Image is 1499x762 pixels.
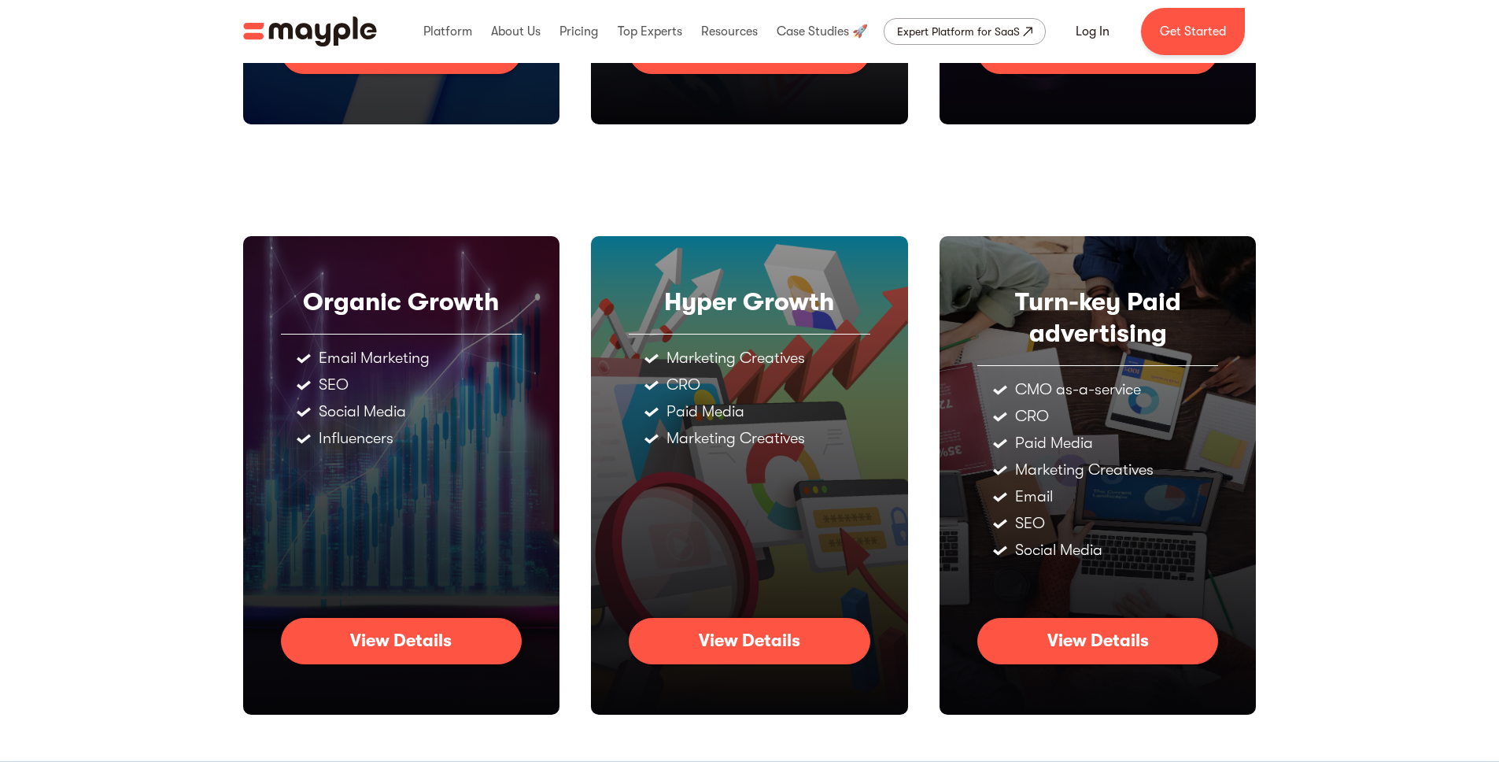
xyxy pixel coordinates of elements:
[1015,489,1053,505] div: Email
[1015,516,1045,531] div: SEO
[884,18,1046,45] a: Expert Platform for SaaS
[319,350,430,366] div: Email Marketing
[666,377,700,393] div: CRO
[666,350,805,366] div: Marketing Creatives
[319,431,393,446] div: Influencers
[1141,8,1245,55] a: Get Started
[1015,542,1102,558] div: Social Media
[1015,409,1049,424] div: CRO
[1047,631,1149,651] div: View Details
[1420,686,1499,762] iframe: Chat Widget
[419,6,476,57] div: Platform
[1057,13,1128,50] a: Log In
[666,404,744,420] div: Paid Media
[319,404,406,420] div: Social Media
[1015,382,1141,398] div: CMO as-a-service
[1015,462,1154,478] div: Marketing Creatives
[556,6,602,57] div: Pricing
[243,17,377,46] img: Mayple logo
[977,287,1219,350] div: Turn-key Paid advertising
[629,618,870,664] a: View Details
[281,618,522,664] a: View Details
[319,377,349,393] div: SEO
[666,431,805,446] div: Marketing Creatives
[243,17,377,46] a: home
[281,287,522,318] div: Organic Growth
[614,6,686,57] div: Top Experts
[977,618,1219,664] a: View Details
[629,287,870,318] div: Hyper Growth
[350,631,452,651] div: View Details
[699,631,800,651] div: View Details
[1015,435,1093,451] div: Paid Media
[697,6,762,57] div: Resources
[487,6,545,57] div: About Us
[897,22,1020,41] div: Expert Platform for SaaS
[1420,686,1499,762] div: Chatwidget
